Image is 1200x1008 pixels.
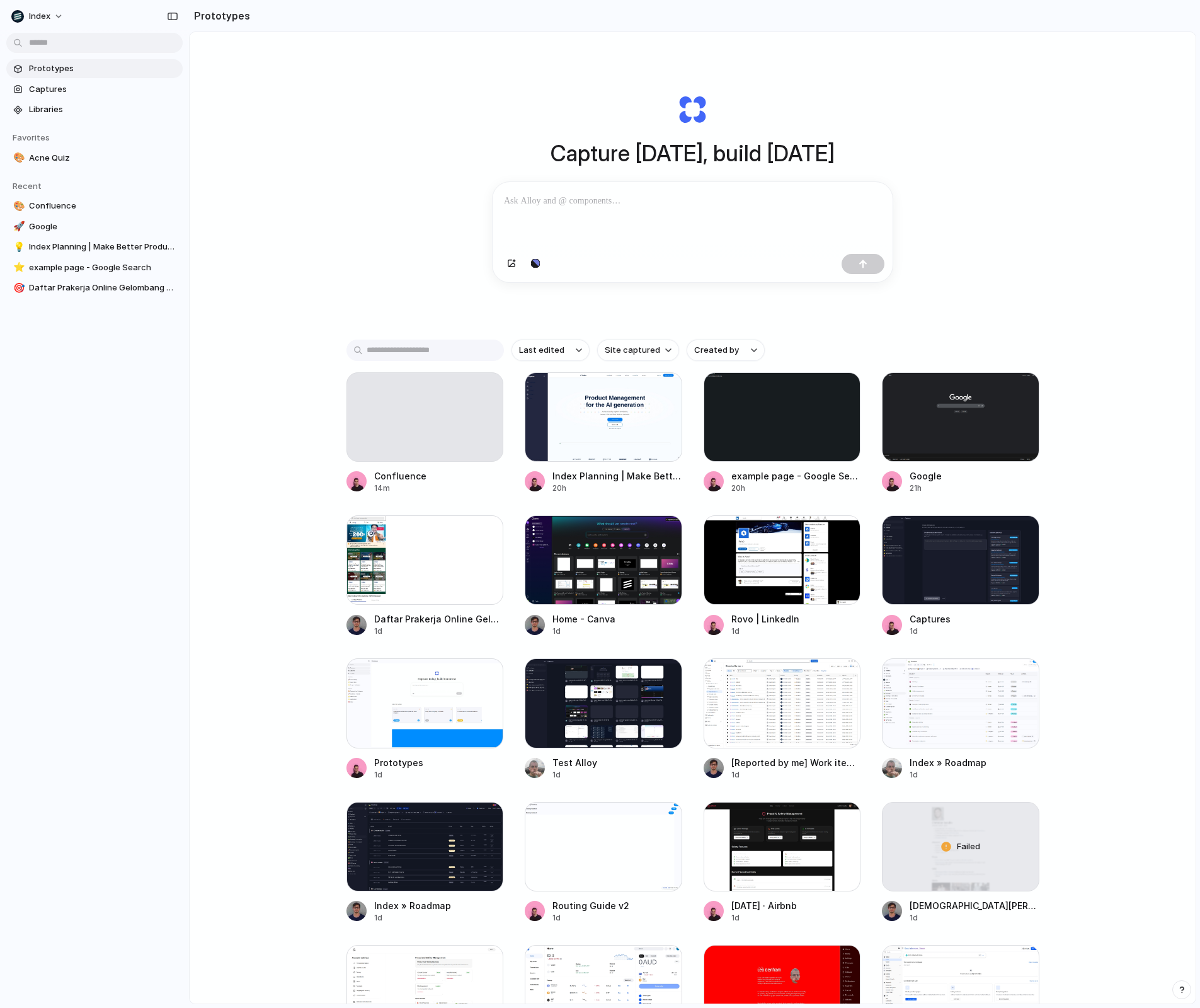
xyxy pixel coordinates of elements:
[189,8,250,23] h2: Prototypes
[374,483,426,494] div: 14m
[374,769,423,781] div: 1d
[552,899,629,912] div: Routing Guide v2
[346,658,504,780] a: PrototypesPrototypes1d
[957,840,980,853] span: Failed
[525,658,682,780] a: Test AlloyTest Alloy1d
[11,200,24,212] button: 🎨
[910,769,986,781] div: 1d
[13,219,22,234] div: 🚀
[910,483,942,494] div: 21h
[552,483,682,494] div: 20h
[6,80,183,99] a: Captures
[6,149,183,168] a: 🎨Acne Quiz
[731,756,861,769] div: [Reported by me] Work item search - Jira
[374,899,451,912] div: Index » Roadmap
[704,372,861,494] a: example page - Google Searchexample page - Google Search20h
[374,469,426,483] div: Confluence
[11,241,24,253] button: 💡
[552,612,615,626] div: Home - Canva
[910,612,951,626] div: Captures
[13,240,22,255] div: 💡
[6,59,183,78] a: Prototypes
[597,340,679,361] button: Site captured
[704,802,861,924] a: Today · Airbnb[DATE] · Airbnb1d
[882,515,1039,637] a: CapturesCaptures1d
[882,658,1039,780] a: Index » RoadmapIndex » Roadmap1d
[11,152,24,164] button: 🎨
[6,197,183,215] a: 🎨Confluence
[374,612,504,626] div: Daftar Prakerja Online Gelombang Terbaru 2025 Bukalapak
[552,912,629,924] div: 1d
[374,756,423,769] div: Prototypes
[11,282,24,294] button: 🎯
[552,626,615,637] div: 1d
[29,83,178,96] span: Captures
[346,515,504,637] a: Daftar Prakerja Online Gelombang Terbaru 2025 BukalapakDaftar Prakerja Online Gelombang Terbaru 2...
[346,802,504,924] a: Index » RoadmapIndex » Roadmap1d
[704,515,861,637] a: Rovo | LinkedInRovo | LinkedIn1d
[6,217,183,236] a: 🚀Google
[11,261,24,274] button: ⭐
[910,756,986,769] div: Index » Roadmap
[29,282,178,294] span: Daftar Prakerja Online Gelombang Terbaru 2025 Bukalapak
[731,899,797,912] div: [DATE] · Airbnb
[6,6,70,26] button: Index
[731,483,861,494] div: 20h
[13,199,22,214] div: 🎨
[910,469,942,483] div: Google
[704,658,861,780] a: [Reported by me] Work item search - Jira[Reported by me] Work item search - Jira1d
[694,344,739,357] span: Created by
[6,258,183,277] a: ⭐example page - Google Search
[29,62,178,75] span: Prototypes
[346,372,504,494] a: Confluence14m
[731,912,797,924] div: 1d
[525,802,682,924] a: Routing Guide v2Routing Guide v21d
[910,626,951,637] div: 1d
[519,344,564,357] span: Last edited
[525,515,682,637] a: Home - CanvaHome - Canva1d
[731,769,861,781] div: 1d
[11,220,24,233] button: 🚀
[13,260,22,275] div: ⭐
[374,912,451,924] div: 1d
[525,372,682,494] a: Index Planning | Make Better Product DecisionsIndex Planning | Make Better Product Decisions20h
[29,200,178,212] span: Confluence
[29,152,178,164] span: Acne Quiz
[687,340,765,361] button: Created by
[13,181,42,191] span: Recent
[6,100,183,119] a: Libraries
[552,469,682,483] div: Index Planning | Make Better Product Decisions
[882,802,1039,924] a: Christian IaculloFailed[DEMOGRAPHIC_DATA][PERSON_NAME]1d
[552,756,597,769] div: Test Alloy
[882,372,1039,494] a: GoogleGoogle21h
[731,612,799,626] div: Rovo | LinkedIn
[6,278,183,297] a: 🎯Daftar Prakerja Online Gelombang Terbaru 2025 Bukalapak
[13,132,50,142] span: Favorites
[13,281,22,295] div: 🎯
[29,103,178,116] span: Libraries
[13,151,22,165] div: 🎨
[731,626,799,637] div: 1d
[551,137,835,170] h1: Capture [DATE], build [DATE]
[605,344,660,357] span: Site captured
[910,899,1039,912] div: [DEMOGRAPHIC_DATA][PERSON_NAME]
[374,626,504,637] div: 1d
[29,261,178,274] span: example page - Google Search
[552,769,597,781] div: 1d
[6,238,183,256] a: 💡Index Planning | Make Better Product Decisions
[29,241,178,253] span: Index Planning | Make Better Product Decisions
[511,340,590,361] button: Last edited
[29,10,50,23] span: Index
[29,220,178,233] span: Google
[910,912,1039,924] div: 1d
[731,469,861,483] div: example page - Google Search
